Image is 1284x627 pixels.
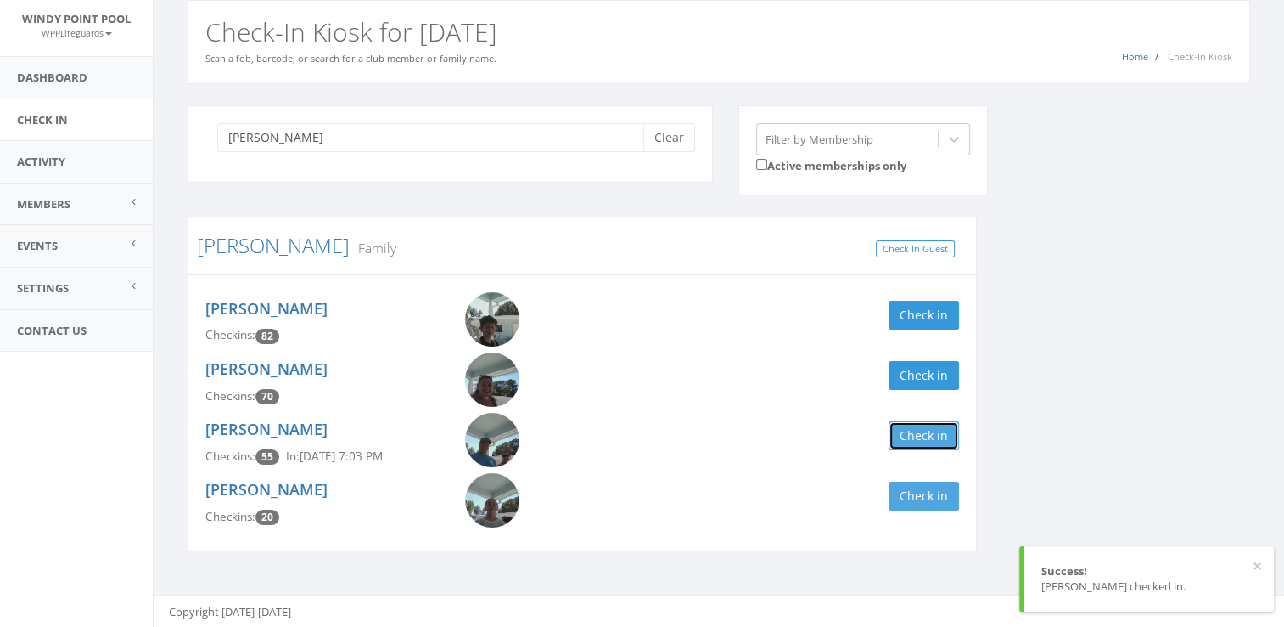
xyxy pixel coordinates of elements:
[465,473,519,528] img: Emmalyn_Goff.png
[205,359,328,379] a: [PERSON_NAME]
[205,298,328,319] a: [PERSON_NAME]
[465,413,519,467] img: Dakota_Goff.png
[643,123,695,152] button: Clear
[255,510,279,525] span: Checkin count
[1041,579,1257,595] div: [PERSON_NAME] checked in.
[756,159,767,170] input: Active memberships only
[465,292,519,347] img: Conor_Goff.png
[205,18,1232,46] h2: Check-In Kiosk for [DATE]
[17,238,58,253] span: Events
[217,123,656,152] input: Search a name to check in
[197,231,350,259] a: [PERSON_NAME]
[756,155,906,174] label: Active memberships only
[17,323,87,338] span: Contact Us
[205,52,496,65] small: Scan a fob, barcode, or search for a club member or family name.
[42,27,112,39] small: WPPLifeguards
[205,419,328,439] a: [PERSON_NAME]
[42,25,112,40] a: WPPLifeguards
[1253,558,1262,575] button: ×
[205,388,255,404] span: Checkins:
[17,196,70,212] span: Members
[255,389,279,404] span: Checkin count
[205,479,328,500] a: [PERSON_NAME]
[876,240,955,258] a: Check In Guest
[205,449,255,464] span: Checkins:
[205,327,255,342] span: Checkins:
[889,361,959,390] button: Check in
[889,482,959,511] button: Check in
[1041,563,1257,579] div: Success!
[1168,50,1232,63] span: Check-In Kiosk
[17,280,69,296] span: Settings
[465,353,519,407] img: Jessica_Goff.png
[255,449,279,465] span: Checkin count
[765,131,873,147] div: Filter by Membership
[286,449,383,464] span: In: [DATE] 7:03 PM
[205,509,255,524] span: Checkins:
[350,239,396,257] small: Family
[889,301,959,330] button: Check in
[1122,50,1148,63] a: Home
[889,421,959,450] button: Check in
[255,329,279,344] span: Checkin count
[22,11,131,26] span: Windy Point Pool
